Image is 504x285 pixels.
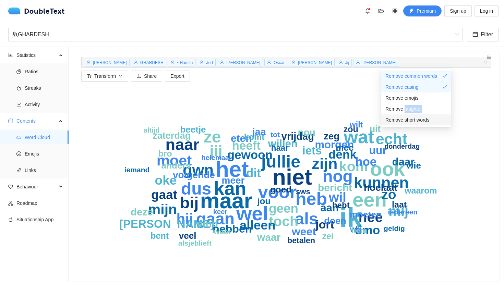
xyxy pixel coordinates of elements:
div: DoubleText [8,8,65,14]
span: lock [487,54,491,59]
text: mij [388,203,408,219]
span: Roadmap [16,196,63,210]
span: Export [170,72,184,80]
span: check [442,74,447,78]
span: Remove common words [385,72,437,80]
span: folder-open [376,8,386,14]
text: weer [213,227,231,236]
a: logoDoubleText [8,8,65,14]
span: Word Cloud [25,131,63,144]
span: check [442,85,447,89]
text: denk [328,148,357,161]
span: cloud [16,135,21,140]
text: zeg [324,131,340,141]
text: jij [209,142,223,160]
text: vrijdag [281,131,314,142]
text: daar [392,156,415,168]
text: anders [161,160,191,171]
span: apple [8,217,13,222]
text: moeten [350,209,381,220]
text: haar [271,143,289,152]
text: gewoon [227,148,273,161]
text: veel [179,231,196,241]
span: Links [25,163,63,177]
text: kunnen [354,174,409,191]
button: folder-open [376,5,387,16]
span: Transform [94,72,116,80]
text: iedereen [388,208,418,216]
text: weet [291,225,316,238]
text: heb [296,189,327,209]
span: user [356,60,360,64]
text: zaterdag [153,131,191,141]
span: user [170,60,175,64]
span: user [339,60,343,64]
text: sws [296,187,310,196]
span: bell [362,8,373,14]
span: upload [136,74,141,79]
text: bericht [318,182,352,193]
span: thunderbolt [409,9,414,14]
span: [PERSON_NAME] [226,60,260,65]
text: volgende [173,170,215,180]
text: wel [236,202,268,224]
text: bent [151,231,169,240]
text: tot [271,131,280,138]
span: Remove short words [385,116,429,124]
text: hoelaat [364,182,397,193]
text: nee [358,209,383,225]
text: hebben [213,223,252,235]
span: fire [16,86,21,90]
span: Oscar [274,60,285,65]
text: zei [322,231,333,241]
text: zou [344,124,358,134]
text: goed [270,184,291,195]
text: altijd [144,126,160,134]
text: deze [131,207,153,218]
text: kom [339,159,368,174]
text: mijn [148,201,177,217]
span: [PERSON_NAME] [93,60,127,65]
span: user [86,60,91,64]
text: als [295,209,318,228]
button: thunderboltPremium [403,5,442,16]
text: gaat [151,188,177,202]
span: user [267,60,271,64]
span: Emojis [25,147,63,161]
text: aan [321,202,339,214]
span: heart [8,184,13,189]
span: Behaviour [16,180,57,194]
text: dus [181,179,212,198]
text: jullie [261,152,300,171]
text: donderdag [384,142,420,150]
span: [PERSON_NAME] [298,60,332,65]
span: down [119,74,123,79]
span: ~ Hamza [177,60,193,65]
img: logo [8,8,24,14]
text: moet [157,152,192,169]
text: betalen [287,236,315,245]
text: niet [272,164,312,189]
text: hem [351,226,367,235]
text: heeft [232,139,261,152]
button: Log in [475,5,499,16]
text: jou [257,196,271,206]
text: meer [222,175,245,186]
span: line-chart [16,102,21,107]
span: user [220,60,224,64]
span: Streaks [25,81,63,95]
span: message [8,119,13,123]
text: dit [246,166,261,179]
span: Filter [481,30,493,39]
text: iets [302,144,322,157]
text: ook [370,158,405,180]
span: Premium [417,7,436,15]
button: Sign up [444,5,471,16]
text: echt [376,130,408,148]
text: beetje [180,124,206,135]
span: GHARDESH [12,28,459,41]
span: Remove casing [385,83,419,91]
text: mee [336,142,353,153]
text: waarom [404,186,437,195]
text: wat [344,127,374,147]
